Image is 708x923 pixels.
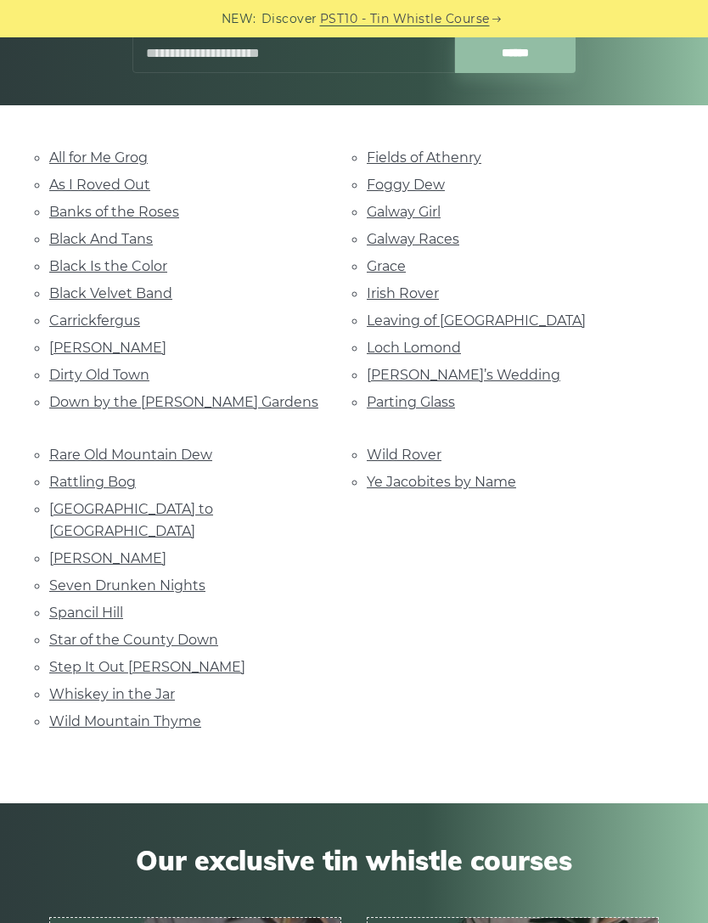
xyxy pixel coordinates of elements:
[49,686,175,702] a: Whiskey in the Jar
[367,258,406,274] a: Grace
[49,285,172,301] a: Black Velvet Band
[367,204,441,220] a: Galway Girl
[367,474,516,490] a: Ye Jacobites by Name
[49,204,179,220] a: Banks of the Roses
[49,577,205,594] a: Seven Drunken Nights
[49,632,218,648] a: Star of the County Down
[49,447,212,463] a: Rare Old Mountain Dew
[367,367,560,383] a: [PERSON_NAME]’s Wedding
[367,340,461,356] a: Loch Lomond
[49,258,167,274] a: Black Is the Color
[367,447,441,463] a: Wild Rover
[367,312,586,329] a: Leaving of [GEOGRAPHIC_DATA]
[49,149,148,166] a: All for Me Grog
[49,474,136,490] a: Rattling Bog
[367,149,481,166] a: Fields of Athenry
[367,285,439,301] a: Irish Rover
[49,550,166,566] a: [PERSON_NAME]
[261,9,317,29] span: Discover
[49,312,140,329] a: Carrickfergus
[49,394,318,410] a: Down by the [PERSON_NAME] Gardens
[49,501,213,539] a: [GEOGRAPHIC_DATA] to [GEOGRAPHIC_DATA]
[49,605,123,621] a: Spancil Hill
[49,340,166,356] a: [PERSON_NAME]
[367,394,455,410] a: Parting Glass
[222,9,256,29] span: NEW:
[49,177,150,193] a: As I Roved Out
[49,367,149,383] a: Dirty Old Town
[367,231,459,247] a: Galway Races
[49,844,659,876] span: Our exclusive tin whistle courses
[49,713,201,729] a: Wild Mountain Thyme
[320,9,490,29] a: PST10 - Tin Whistle Course
[367,177,445,193] a: Foggy Dew
[49,231,153,247] a: Black And Tans
[49,659,245,675] a: Step It Out [PERSON_NAME]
